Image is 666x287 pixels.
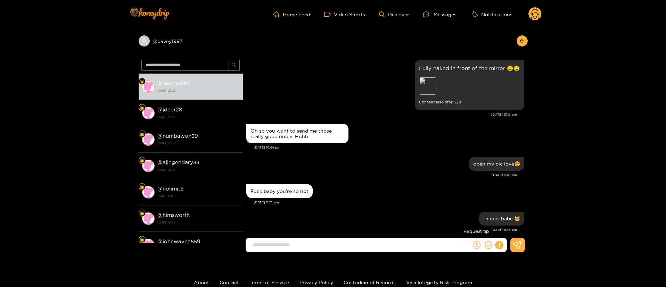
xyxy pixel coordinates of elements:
[140,238,144,242] img: Fan Level
[254,145,524,150] div: [DATE] 10:44 pm
[250,188,309,194] div: Fuck baby you’re so hot
[246,124,348,143] div: Sep. 30, 10:44 pm
[419,64,520,72] p: Fully naked in front of the mirror 🤤🤤
[324,11,365,17] a: Video Shorts
[142,212,155,225] img: conversation
[140,79,144,84] img: Fan Level
[273,11,310,17] a: Home Feed
[157,212,190,218] strong: @ himsworth
[273,11,283,17] span: home
[485,241,492,249] span: smile
[249,280,289,285] a: Terms of Service
[254,200,524,205] div: [DATE] 11:23 pm
[139,35,243,47] div: @davey1997
[157,193,239,199] strong: [DATE] 11:15
[140,106,144,110] img: Fan Level
[157,80,190,86] strong: @ davey1997
[142,160,155,172] img: conversation
[142,133,155,146] img: conversation
[246,172,517,177] div: [DATE] 11:07 pm
[246,227,517,232] div: [DATE] 11:44 pm
[473,161,520,167] div: open my pic love😍
[157,107,182,112] strong: @ jdeer28
[157,114,239,120] strong: [DATE] 19:55
[140,132,144,136] img: Fan Level
[142,107,155,119] img: conversation
[461,226,492,237] div: Request tip
[246,112,517,117] div: [DATE] 10:18 pm
[423,10,457,18] div: Messages
[194,280,209,285] a: About
[141,38,147,44] span: user
[379,11,409,17] a: Discover
[517,35,528,47] button: arrow-left
[231,62,237,68] span: search
[157,87,239,94] strong: [DATE] 23:23
[142,239,155,251] img: conversation
[519,38,525,44] span: arrow-left
[142,186,155,199] img: conversation
[324,11,334,17] span: video-camera
[469,157,524,171] div: Sep. 30, 11:07 pm
[344,280,396,285] a: Custodian of Records
[142,81,155,93] img: conversation
[470,11,515,18] button: Notifications
[299,280,333,285] a: Privacy Policy
[157,133,198,139] strong: @ numbawon39
[140,185,144,189] img: Fan Level
[479,212,524,226] div: Sep. 30, 11:44 pm
[483,216,520,221] div: thanks babe 😻
[406,280,472,285] a: Visa Integrity Risk Program
[419,98,520,106] small: Content is sold for $ 28
[157,140,239,146] strong: [DATE] 02:02
[140,159,144,163] img: Fan Level
[471,240,482,250] button: dollar
[157,167,239,173] strong: [DATE] 23:15
[246,184,313,198] div: Sep. 30, 11:23 pm
[415,60,524,110] div: Sep. 30, 10:18 pm
[157,238,200,244] strong: @ johnwayne559
[250,128,344,139] div: Oh so you want to send me those really good nudes Huhh
[229,60,240,71] button: search
[140,211,144,216] img: Fan Level
[157,159,199,165] strong: @ ajlegendary33
[473,241,480,249] span: dollar
[157,186,183,192] strong: @ nolimit5
[220,280,239,285] a: Contact
[157,219,239,226] strong: [DATE] 01:46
